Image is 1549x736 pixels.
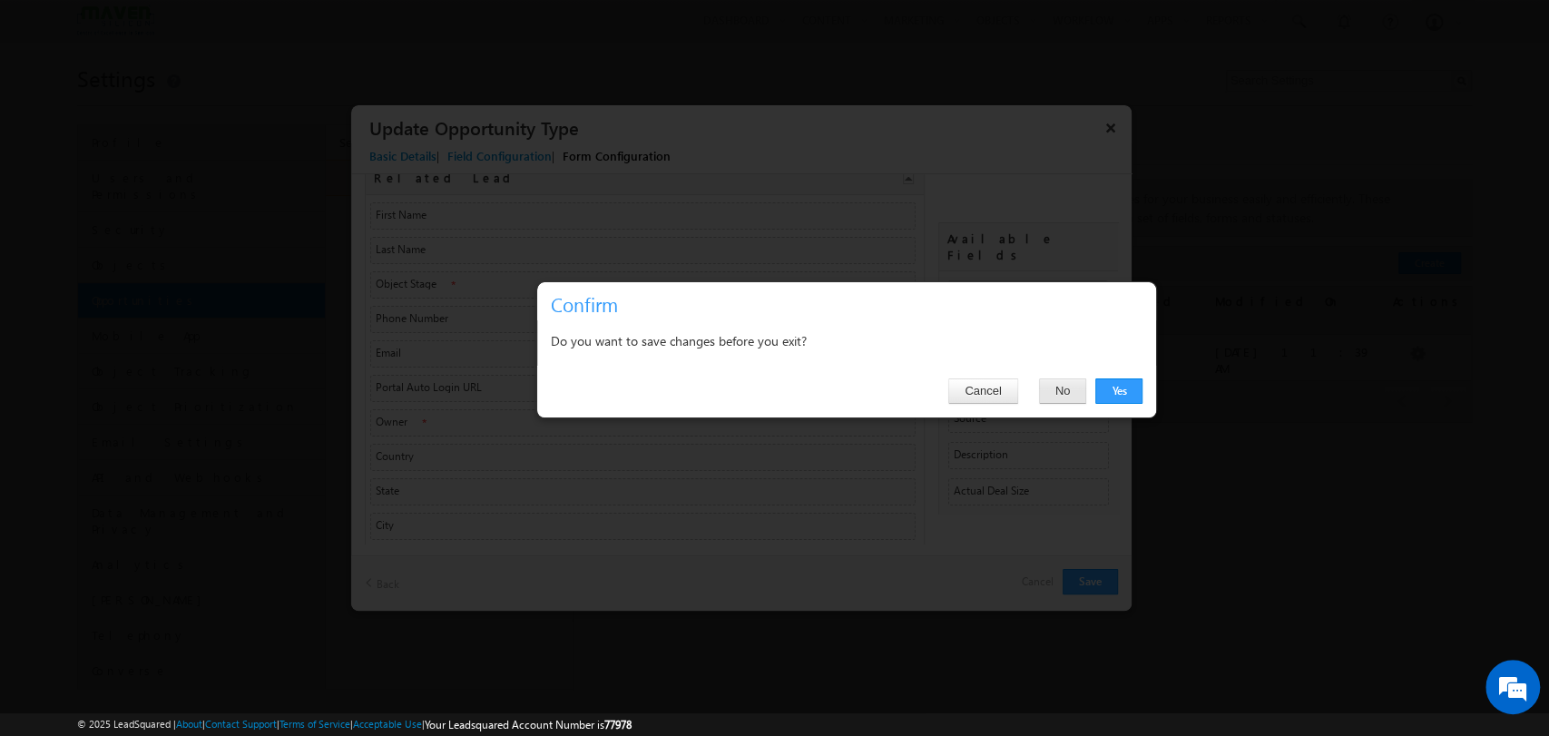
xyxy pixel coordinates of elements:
[551,289,1151,320] h3: Confirm
[31,95,76,119] img: d_60004797649_company_0_60004797649
[279,718,350,730] a: Terms of Service
[77,716,632,733] span: © 2025 LeadSquared | | | | |
[948,378,1017,404] button: Cancel
[604,718,632,731] span: 77978
[425,718,632,731] span: Your Leadsquared Account Number is
[94,95,305,119] div: Chat with us now
[353,718,422,730] a: Acceptable Use
[24,168,331,544] textarea: Type your message and hit 'Enter'
[1095,378,1142,404] button: Yes
[1039,378,1087,404] button: No
[551,329,1143,355] div: Do you want to save changes before you exit?
[205,718,277,730] a: Contact Support
[298,9,341,53] div: Minimize live chat window
[176,718,202,730] a: About
[247,559,329,584] em: Start Chat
